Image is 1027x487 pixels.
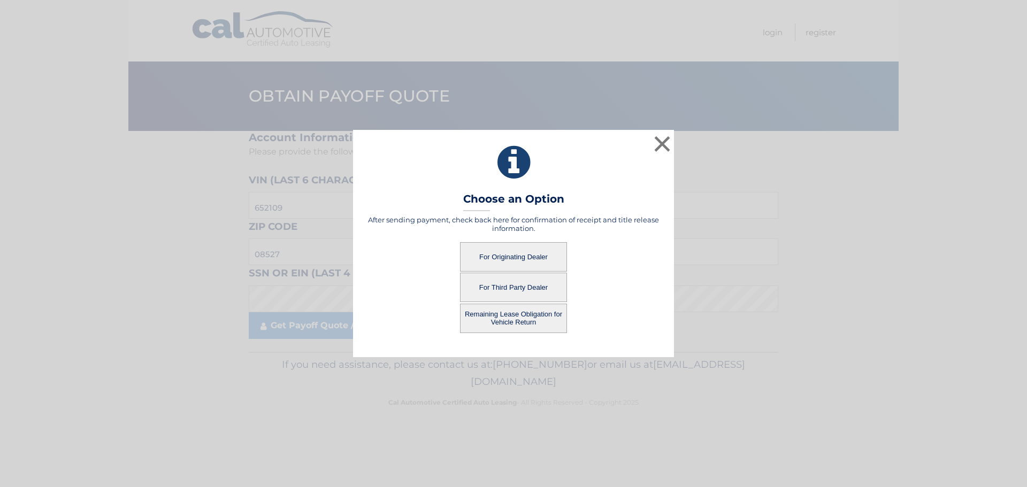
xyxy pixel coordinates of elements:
button: For Originating Dealer [460,242,567,272]
h5: After sending payment, check back here for confirmation of receipt and title release information. [366,215,661,233]
h3: Choose an Option [463,192,564,211]
button: For Third Party Dealer [460,273,567,302]
button: × [652,133,673,154]
button: Remaining Lease Obligation for Vehicle Return [460,304,567,333]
